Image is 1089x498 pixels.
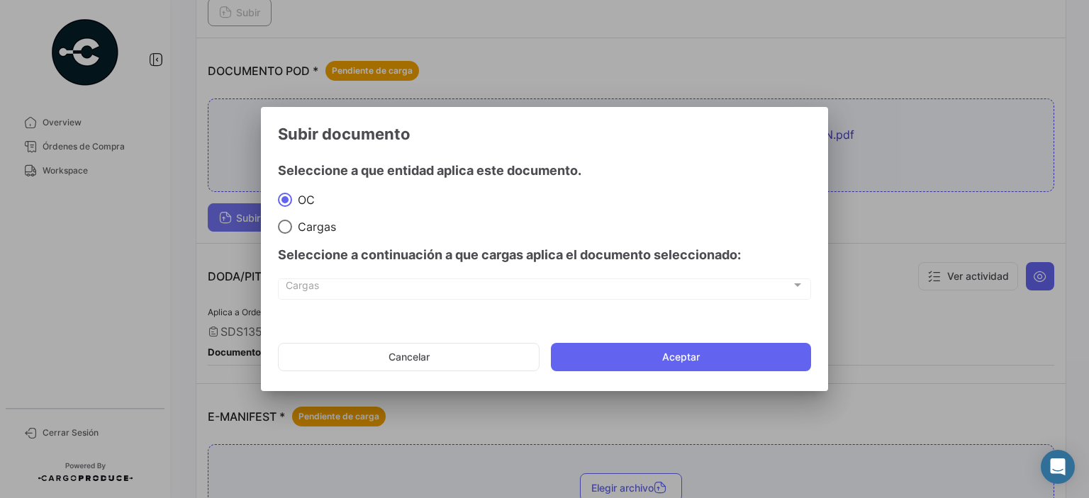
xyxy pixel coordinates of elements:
[1041,450,1075,484] div: Abrir Intercom Messenger
[286,282,791,294] span: Cargas
[278,124,811,144] h3: Subir documento
[278,343,540,371] button: Cancelar
[292,193,315,207] span: OC
[278,245,811,265] h4: Seleccione a continuación a que cargas aplica el documento seleccionado:
[292,220,336,234] span: Cargas
[551,343,811,371] button: Aceptar
[278,161,811,181] h4: Seleccione a que entidad aplica este documento.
